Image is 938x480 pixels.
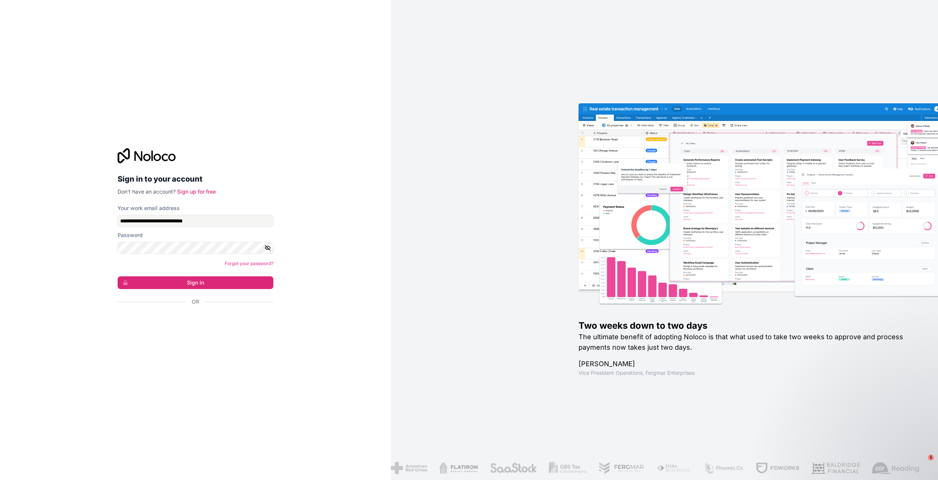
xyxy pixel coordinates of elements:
[118,215,273,227] input: Email address
[928,455,934,461] span: 1
[755,462,799,474] img: /assets/fdworks-Bi04fVtw.png
[391,462,427,474] img: /assets/american-red-cross-BAupjrZR.png
[579,320,914,332] h1: Two weeks down to two days
[192,298,199,306] span: Or
[656,462,691,474] img: /assets/fiera-fwj2N5v4.png
[118,204,180,212] label: Your work email address
[489,462,537,474] img: /assets/saastock-C6Zbiodz.png
[549,462,587,474] img: /assets/gbstax-C-GtDUiK.png
[872,462,919,474] img: /assets/airreading-FwAmRzSr.png
[913,455,931,473] iframe: Intercom live chat
[579,369,914,377] h1: Vice President Operations , Fergmar Enterprises
[598,462,644,474] img: /assets/fergmar-CudnrXN5.png
[177,188,216,195] a: Sign up for free
[439,462,478,474] img: /assets/flatiron-C8eUkumj.png
[811,462,860,474] img: /assets/baldridge-DxmPIwAm.png
[225,261,273,266] a: Forgot your password?
[118,242,273,254] input: Password
[118,276,273,289] button: Sign in
[118,188,176,195] span: Don't have an account?
[114,314,271,330] iframe: Sign in with Google Button
[579,359,914,369] h1: [PERSON_NAME]
[118,172,273,186] h2: Sign in to your account
[579,332,914,353] h2: The ultimate benefit of adopting Noloco is that what used to take two weeks to approve and proces...
[118,231,143,239] label: Password
[703,462,744,474] img: /assets/phoenix-BREaitsQ.png
[788,407,938,460] iframe: Intercom notifications message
